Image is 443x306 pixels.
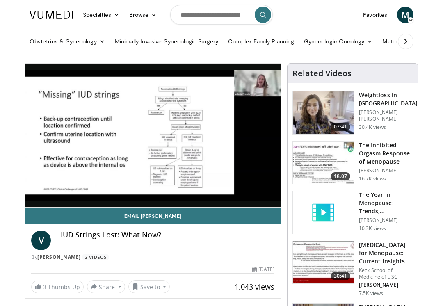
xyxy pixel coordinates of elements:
[359,217,413,224] p: [PERSON_NAME]
[358,7,392,23] a: Favorites
[292,91,413,135] a: 07:41 Weightloss in [GEOGRAPHIC_DATA] [PERSON_NAME] [PERSON_NAME] 30.4K views
[87,280,125,293] button: Share
[359,241,413,265] h3: [MEDICAL_DATA] for Menopause: Current Insights and Futu…
[252,266,274,273] div: [DATE]
[292,69,352,78] h4: Related Videos
[397,7,413,23] a: M
[359,124,386,130] p: 30.4K views
[299,33,377,50] a: Gynecologic Oncology
[25,64,281,207] video-js: Video Player
[359,167,413,174] p: [PERSON_NAME]
[31,231,51,250] a: V
[292,241,413,297] a: 30:41 [MEDICAL_DATA] for Menopause: Current Insights and Futu… Keck School of Medicine of USC [PE...
[331,272,350,280] span: 30:41
[331,172,350,180] span: 18:07
[359,191,413,215] h3: The Year in Menopause: Trends, Controversies & Future Directions
[331,123,350,131] span: 07:41
[359,225,386,232] p: 10.3K views
[37,253,81,260] a: [PERSON_NAME]
[235,282,274,292] span: 1,043 views
[124,7,162,23] a: Browse
[293,91,354,134] img: 9983fed1-7565-45be-8934-aef1103ce6e2.150x105_q85_crop-smart_upscale.jpg
[293,241,354,284] img: 47271b8a-94f4-49c8-b914-2a3d3af03a9e.150x105_q85_crop-smart_upscale.jpg
[25,33,110,50] a: Obstetrics & Gynecology
[82,254,109,261] a: 2 Videos
[43,283,46,291] span: 3
[292,141,413,185] a: 18:07 The Inhibited Orgasm Response of Menopause [PERSON_NAME] 16.7K views
[78,7,124,23] a: Specialties
[359,109,418,122] p: [PERSON_NAME] [PERSON_NAME]
[61,231,274,240] h4: IUD Strings Lost: What Now?
[359,282,413,288] p: [PERSON_NAME]
[170,5,273,25] input: Search topics, interventions
[359,267,413,280] p: Keck School of Medicine of USC
[359,141,413,166] h3: The Inhibited Orgasm Response of Menopause
[110,33,224,50] a: Minimally Invasive Gynecologic Surgery
[223,33,299,50] a: Complex Family Planning
[128,280,170,293] button: Save to
[293,142,354,184] img: 283c0f17-5e2d-42ba-a87c-168d447cdba4.150x105_q85_crop-smart_upscale.jpg
[25,208,281,224] a: Email [PERSON_NAME]
[293,191,354,234] img: video_placeholder_short.svg
[31,253,274,261] div: By
[359,91,418,107] h3: Weightloss in [GEOGRAPHIC_DATA]
[292,191,413,234] a: The Year in Menopause: Trends, Controversies & Future Directions [PERSON_NAME] 10.3K views
[359,290,383,297] p: 7.5K views
[359,176,386,182] p: 16.7K views
[30,11,73,19] img: VuMedi Logo
[31,281,84,293] a: 3 Thumbs Up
